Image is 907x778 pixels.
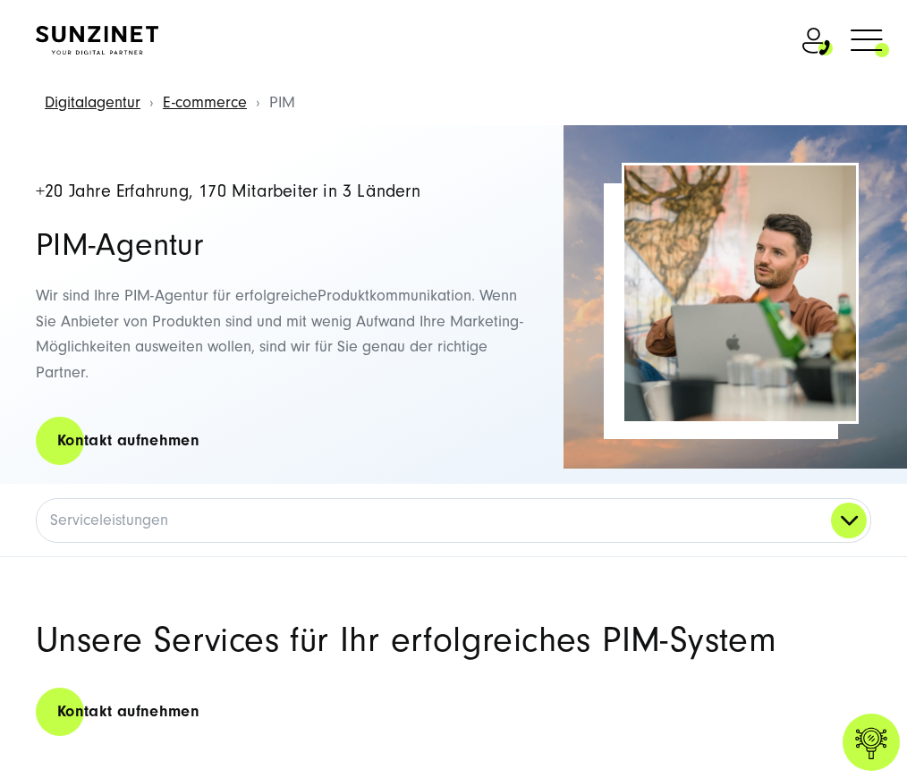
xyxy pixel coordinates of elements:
[36,415,221,466] a: Kontakt aufnehmen
[36,26,158,55] img: SUNZINET Full Service Digital Agentur
[36,623,871,657] h1: Unsere Services für Ihr erfolgreiches PIM-System
[163,93,247,112] a: E-commerce
[36,182,532,201] h4: +20 Jahre Erfahrung, 170 Mitarbeiter in 3 Ländern
[269,93,295,112] span: PIM
[36,686,221,737] a: Kontakt aufnehmen
[36,230,532,260] h1: PIM-Agentur
[36,283,532,386] p: Produktkommunikation
[37,499,870,542] a: Serviceleistungen
[564,125,907,469] img: Full-Service Digitalagentur SUNZINET - Business Applications Web & Cloud_2
[36,286,318,305] span: Wir sind Ihre PIM-Agentur für erfolgreiche
[45,93,140,112] a: Digitalagentur
[624,165,856,421] img: Individuelle Softwareentwicklung - Mann sitzt vor seinem PC und erzählt was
